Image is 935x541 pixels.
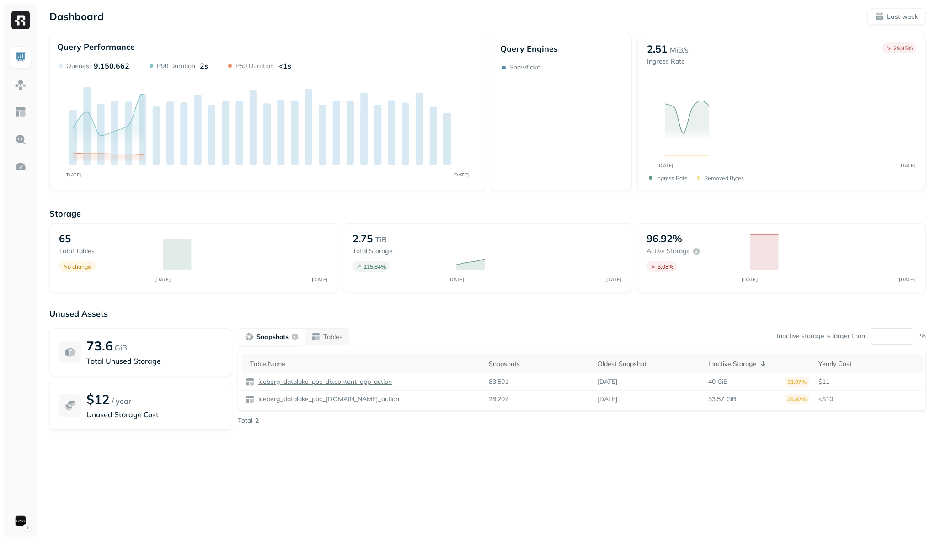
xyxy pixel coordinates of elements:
p: $11 [818,377,918,386]
p: [DATE] [598,377,617,386]
p: Queries [66,62,89,70]
p: [DATE] [598,395,617,403]
p: Last week [887,12,918,21]
p: No change [64,263,91,270]
p: 2.75 [353,232,373,245]
p: Inactive Storage [708,360,757,368]
p: Total [238,416,252,425]
tspan: [DATE] [899,163,915,169]
tspan: [DATE] [605,276,621,282]
p: 65 [59,232,71,245]
p: Storage [49,208,926,219]
p: 29.85 % [893,45,913,52]
p: Unused Storage Cost [86,409,223,420]
p: 25.97% [785,394,809,404]
p: P90 Duration [157,62,195,70]
div: Oldest Snapshot [598,358,699,369]
button: Last week [867,8,926,25]
tspan: [DATE] [899,276,915,282]
p: Snapshots [256,333,289,341]
p: Unused Assets [49,308,926,319]
p: 2s [200,61,208,70]
img: Dashboard [15,51,27,63]
img: Optimization [15,161,27,173]
a: iceberg_datalake_poc_db.content_app_action [255,377,392,386]
p: $12 [86,391,110,407]
img: Asset Explorer [15,106,27,118]
p: Tables [323,333,342,341]
p: Inactive storage is larger than [777,332,865,340]
p: 40 GiB [708,377,728,386]
p: Dashboard [49,10,104,23]
p: 9,150,662 [94,61,129,70]
p: <1s [278,61,291,70]
div: Snapshots [489,358,588,369]
p: % [920,332,926,340]
p: Snowflake [509,63,540,72]
img: Assets [15,79,27,90]
p: / year [112,396,131,407]
tspan: [DATE] [65,172,81,177]
p: TiB [375,234,387,245]
tspan: [DATE] [312,276,328,282]
p: 2 [255,416,259,425]
p: P50 Duration [235,62,274,70]
img: Sonos [14,514,27,527]
p: 33.57 GiB [708,395,737,403]
p: iceberg_datalake_poc_db.content_app_action [256,377,392,386]
p: Total tables [59,247,154,255]
tspan: [DATE] [657,163,673,169]
p: 73.6 [86,338,113,354]
img: Ryft [11,11,30,29]
p: 115.84 % [363,263,386,270]
p: Total Unused Storage [86,355,223,366]
img: table [246,377,255,387]
p: 96.92% [646,232,682,245]
p: Query Performance [57,42,135,52]
tspan: [DATE] [742,276,758,282]
tspan: [DATE] [448,276,464,282]
tspan: [DATE] [155,276,171,282]
p: MiB/s [670,44,689,55]
p: Query Engines [500,43,623,54]
div: Yearly Cost [818,358,918,369]
p: GiB [115,342,127,353]
img: Query Explorer [15,133,27,145]
tspan: [DATE] [453,172,469,177]
p: <$10 [818,395,918,403]
p: Ingress Rate [656,175,688,181]
p: 3.08 % [657,263,673,270]
p: Total storage [353,247,447,255]
p: 83,501 [489,377,508,386]
a: iceberg_datalake_poc_[DOMAIN_NAME]_action [255,395,399,403]
p: 2.51 [647,42,667,55]
p: Removed bytes [704,175,744,181]
img: table [246,395,255,404]
p: Ingress Rate [647,57,689,66]
p: 28,207 [489,395,508,403]
p: Active storage [646,247,690,255]
div: Table Name [250,358,480,369]
p: iceberg_datalake_poc_[DOMAIN_NAME]_action [256,395,399,403]
p: 31.07% [785,377,809,387]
